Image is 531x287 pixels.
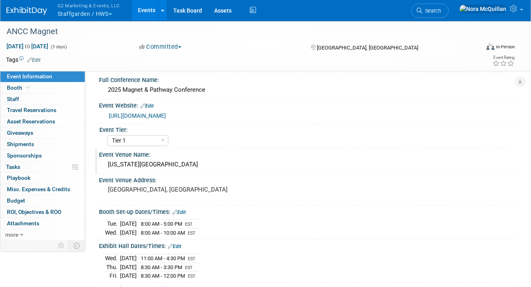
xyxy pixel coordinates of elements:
[58,1,120,10] span: G2 Marketing & Events, LLC
[0,218,85,229] a: Attachments
[108,186,263,193] pre: [GEOGRAPHIC_DATA], [GEOGRAPHIC_DATA]
[6,43,49,50] span: [DATE] [DATE]
[7,141,34,147] span: Shipments
[0,127,85,138] a: Giveaways
[486,43,494,50] img: Format-Inperson.png
[105,254,120,263] td: Wed.
[7,197,25,204] span: Budget
[0,150,85,161] a: Sponsorships
[0,94,85,105] a: Staff
[168,244,181,249] a: Edit
[120,272,137,280] td: [DATE]
[99,149,515,159] div: Event Venue Name:
[5,231,18,238] span: more
[185,222,193,227] span: EST
[496,44,515,50] div: In-Person
[120,228,137,237] td: [DATE]
[120,220,137,229] td: [DATE]
[69,240,85,251] td: Toggle Event Tabs
[0,139,85,150] a: Shipments
[7,73,52,80] span: Event Information
[440,42,515,54] div: Event Format
[7,220,39,227] span: Attachments
[7,118,55,125] span: Asset Reservations
[140,103,154,109] a: Edit
[317,45,418,51] span: [GEOGRAPHIC_DATA], [GEOGRAPHIC_DATA]
[99,240,515,250] div: Exhibit Hall Dates/Times:
[0,71,85,82] a: Event Information
[120,254,137,263] td: [DATE]
[7,84,32,91] span: Booth
[188,274,196,279] span: EST
[105,84,509,96] div: 2025 Magnet & Pathway Conference
[0,82,85,93] a: Booth
[7,152,42,159] span: Sponsorships
[141,273,185,279] span: 8:30 AM - 12:00 PM
[105,158,509,171] div: [US_STATE][GEOGRAPHIC_DATA]
[50,44,67,50] span: (3 days)
[6,164,20,170] span: Tasks
[99,206,515,216] div: Booth Set-up Dates/Times:
[492,56,514,60] div: Event Rating
[7,209,61,215] span: ROI, Objectives & ROO
[185,265,193,270] span: EST
[0,195,85,206] a: Budget
[0,207,85,218] a: ROI, Objectives & ROO
[141,255,185,261] span: 11:00 AM - 4:30 PM
[99,74,515,84] div: Full Conference Name:
[0,162,85,173] a: Tasks
[7,129,33,136] span: Giveaways
[99,174,515,184] div: Event Venue Address:
[0,173,85,183] a: Playbook
[24,43,31,50] span: to
[6,56,41,64] td: Tags
[7,186,70,192] span: Misc. Expenses & Credits
[7,175,30,181] span: Playbook
[99,124,511,134] div: Event Tier:
[422,8,441,14] span: Search
[105,220,120,229] td: Tue.
[188,256,196,261] span: EST
[6,7,47,15] img: ExhibitDay
[172,209,186,215] a: Edit
[27,57,41,63] a: Edit
[105,263,120,272] td: Thu.
[54,240,69,251] td: Personalize Event Tab Strip
[26,85,30,90] i: Booth reservation complete
[141,221,182,227] span: 8:00 AM - 5:00 PM
[459,4,507,13] img: Nora McQuillan
[7,107,56,113] span: Travel Reservations
[141,230,185,236] span: 8:00 AM - 10:00 AM
[0,184,85,195] a: Misc. Expenses & Credits
[0,116,85,127] a: Asset Reservations
[411,4,449,18] a: Search
[136,43,185,51] button: Committed
[188,231,196,236] span: EST
[0,229,85,240] a: more
[120,263,137,272] td: [DATE]
[105,272,120,280] td: Fri.
[99,99,515,110] div: Event Website:
[0,105,85,116] a: Travel Reservations
[105,228,120,237] td: Wed.
[4,24,471,39] div: ANCC Magnet
[141,264,182,270] span: 8:30 AM - 3:30 PM
[109,112,166,119] a: [URL][DOMAIN_NAME]
[7,96,19,102] span: Staff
